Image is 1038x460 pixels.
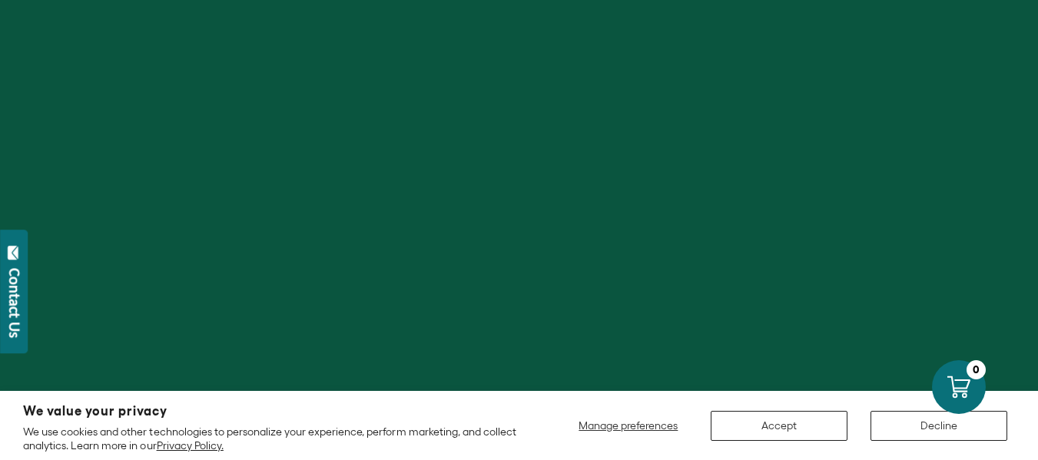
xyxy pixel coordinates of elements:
button: Decline [871,411,1007,441]
button: Manage preferences [569,411,688,441]
h2: We value your privacy [23,405,519,418]
div: 0 [967,360,986,379]
span: Manage preferences [579,419,678,432]
a: Privacy Policy. [157,439,224,452]
div: Contact Us [7,268,22,338]
button: Accept [711,411,847,441]
p: We use cookies and other technologies to personalize your experience, perform marketing, and coll... [23,425,519,452]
